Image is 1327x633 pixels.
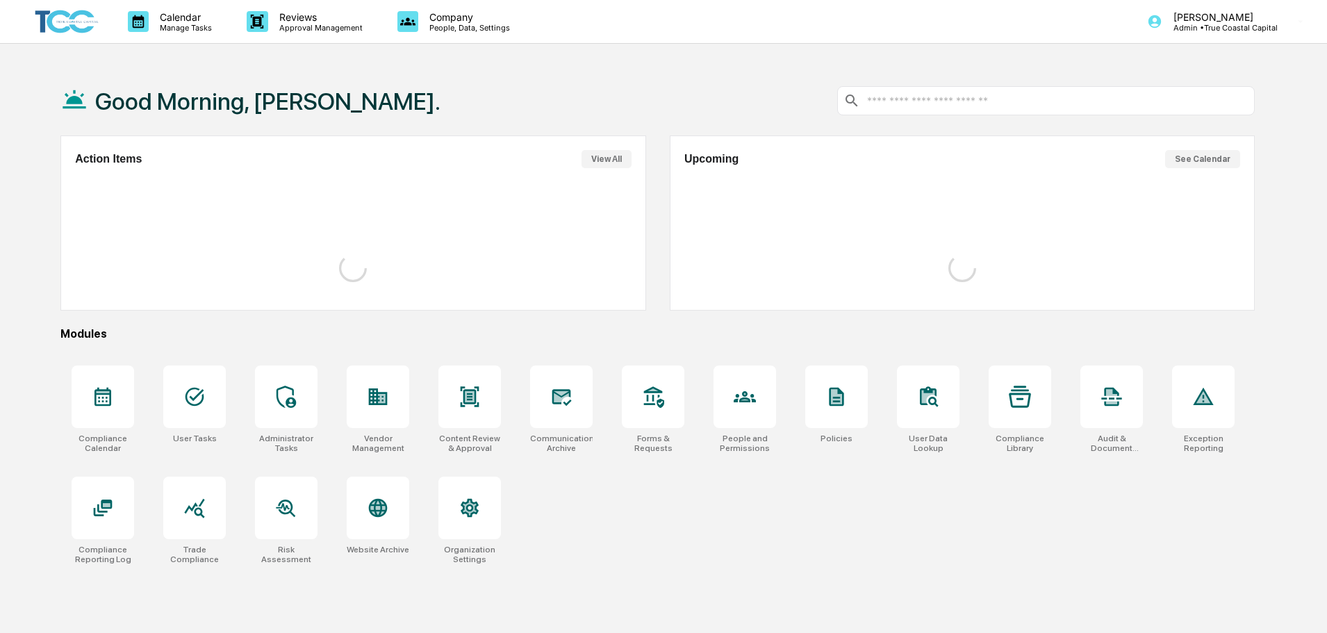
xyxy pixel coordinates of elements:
h1: Good Morning, [PERSON_NAME]. [95,88,440,115]
div: Audit & Document Logs [1080,434,1143,453]
div: Exception Reporting [1172,434,1235,453]
div: Modules [60,327,1255,340]
div: Compliance Reporting Log [72,545,134,564]
div: Compliance Library [989,434,1051,453]
h2: Action Items [75,153,142,165]
div: User Data Lookup [897,434,959,453]
div: Vendor Management [347,434,409,453]
p: Manage Tasks [149,23,219,33]
p: [PERSON_NAME] [1162,11,1278,23]
div: Organization Settings [438,545,501,564]
div: Forms & Requests [622,434,684,453]
p: Company [418,11,517,23]
div: User Tasks [173,434,217,443]
p: Calendar [149,11,219,23]
p: Reviews [268,11,370,23]
div: Policies [821,434,852,443]
div: Risk Assessment [255,545,318,564]
p: Approval Management [268,23,370,33]
div: Content Review & Approval [438,434,501,453]
button: See Calendar [1165,150,1240,168]
h2: Upcoming [684,153,739,165]
div: Website Archive [347,545,409,554]
div: People and Permissions [714,434,776,453]
div: Administrator Tasks [255,434,318,453]
p: People, Data, Settings [418,23,517,33]
button: View All [582,150,632,168]
img: logo [33,8,100,36]
div: Compliance Calendar [72,434,134,453]
div: Communications Archive [530,434,593,453]
div: Trade Compliance [163,545,226,564]
p: Admin • True Coastal Capital [1162,23,1278,33]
